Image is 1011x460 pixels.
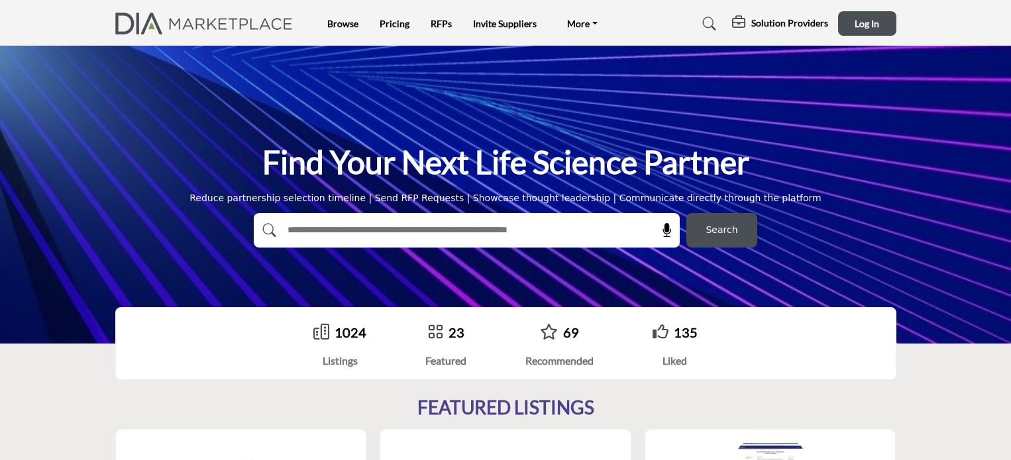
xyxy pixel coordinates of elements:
[431,18,452,29] a: RFPs
[327,18,358,29] a: Browse
[335,324,366,340] a: 1024
[751,17,828,29] h5: Solution Providers
[732,16,828,32] div: Solution Providers
[653,353,698,369] div: Liked
[417,396,594,419] h2: FEATURED LISTINGS
[653,324,668,340] i: Go to Liked
[425,353,466,369] div: Featured
[380,18,409,29] a: Pricing
[706,223,737,237] span: Search
[558,15,607,33] a: More
[838,11,896,36] button: Log In
[690,13,725,34] a: Search
[540,324,558,342] a: Go to Recommended
[427,324,443,342] a: Go to Featured
[473,18,537,29] a: Invite Suppliers
[855,18,879,29] span: Log In
[262,142,749,183] h1: Find Your Next Life Science Partner
[563,324,579,340] a: 69
[449,324,464,340] a: 23
[525,353,594,369] div: Recommended
[189,191,822,205] div: Reduce partnership selection timeline | Send RFP Requests | Showcase thought leadership | Communi...
[313,353,366,369] div: Listings
[115,13,300,34] img: Site Logo
[674,324,698,340] a: 135
[686,213,757,248] button: Search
